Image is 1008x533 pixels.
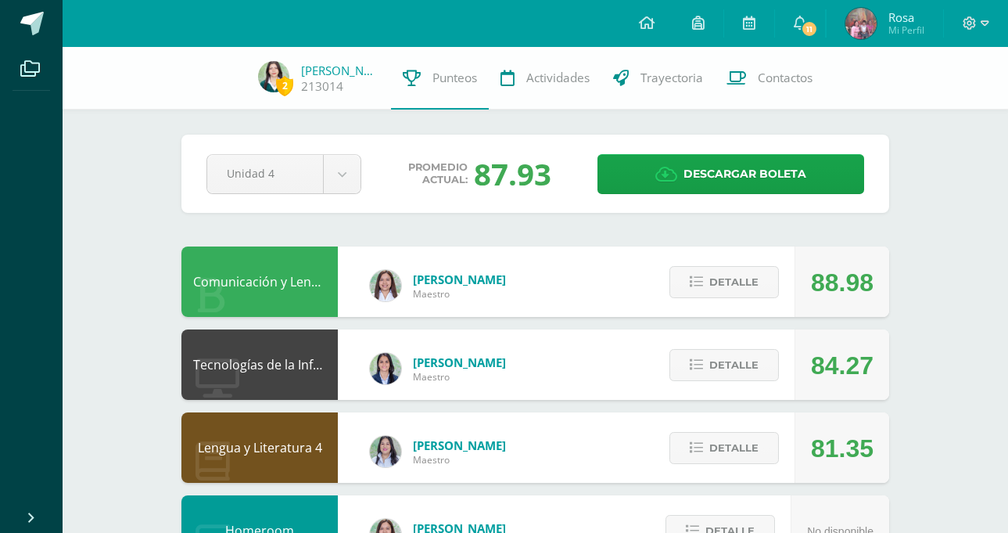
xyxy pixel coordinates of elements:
[413,438,506,453] span: [PERSON_NAME]
[715,47,824,110] a: Contactos
[413,287,506,301] span: Maestro
[683,155,806,193] span: Descargar boleta
[640,70,703,86] span: Trayectoria
[811,330,873,401] div: 84.27
[301,78,343,95] a: 213014
[413,355,506,370] span: [PERSON_NAME]
[370,436,401,467] img: df6a3bad71d85cf97c4a6d1acf904499.png
[181,247,338,317] div: Comunicación y Lenguaje L3 Inglés 4
[709,351,759,380] span: Detalle
[391,47,489,110] a: Punteos
[413,453,506,466] span: Maestro
[709,434,759,463] span: Detalle
[258,61,289,92] img: 6cc98f2282567af98d954e4206a18671.png
[669,432,779,464] button: Detalle
[413,272,506,287] span: [PERSON_NAME]
[301,63,379,78] a: [PERSON_NAME]
[669,266,779,298] button: Detalle
[526,70,590,86] span: Actividades
[811,413,873,484] div: 81.35
[709,268,759,297] span: Detalle
[489,47,601,110] a: Actividades
[207,155,361,193] a: Unidad 4
[370,270,401,301] img: acecb51a315cac2de2e3deefdb732c9f.png
[181,412,338,483] div: Lengua y Literatura 4
[408,161,468,186] span: Promedio actual:
[888,9,924,25] span: Rosa
[845,8,877,39] img: 220c076b6306047aa4ad45b7e8690726.png
[669,349,779,381] button: Detalle
[276,76,293,95] span: 2
[601,47,715,110] a: Trayectoria
[432,70,477,86] span: Punteos
[597,154,864,194] a: Descargar boleta
[888,23,924,37] span: Mi Perfil
[413,370,506,384] span: Maestro
[181,330,338,400] div: Tecnologías de la Información y la Comunicación 4
[800,20,817,38] span: 11
[370,353,401,384] img: 7489ccb779e23ff9f2c3e89c21f82ed0.png
[227,155,303,192] span: Unidad 4
[758,70,812,86] span: Contactos
[811,247,873,318] div: 88.98
[474,153,551,194] div: 87.93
